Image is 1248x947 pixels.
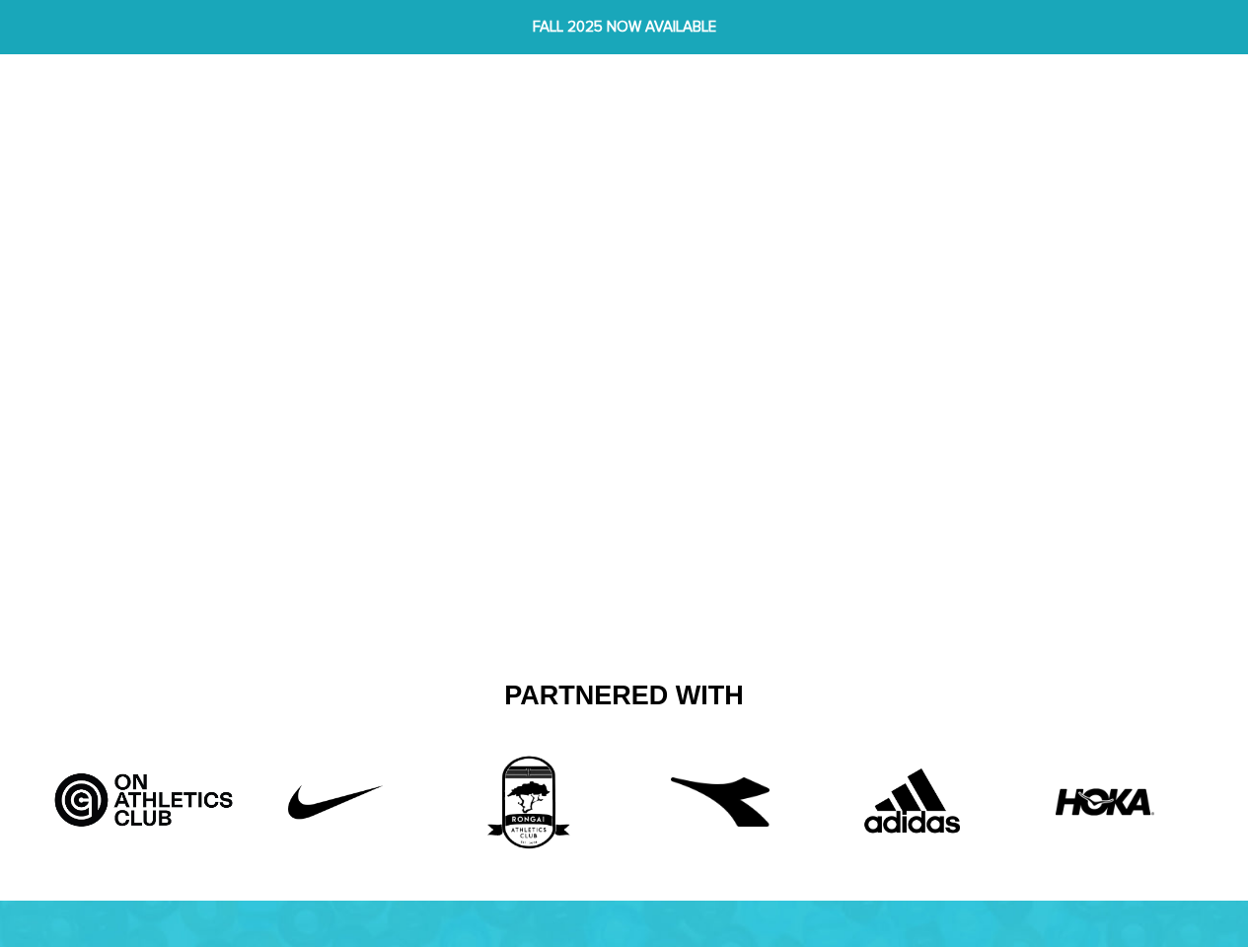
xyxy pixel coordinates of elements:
[47,753,240,832] img: Artboard_5_bcd5fb9d-526a-4748-82a7-e4a7ed1c43f8.jpg
[62,680,1187,713] h2: Partnered With
[454,753,602,851] img: 3rd_partner.png
[387,16,862,38] span: FALL 2025 NOW AVAILABLE
[1056,753,1154,851] img: HOKA-logo.webp
[839,753,987,851] img: Adidas.png
[261,753,409,851] img: Untitled-1_42f22808-10d6-43b8-a0fd-fffce8cf9462.png
[671,753,770,851] img: free-diadora-logo-icon-download-in-svg-png-gif-file-formats--brand-fashion-pack-logos-icons-28542...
